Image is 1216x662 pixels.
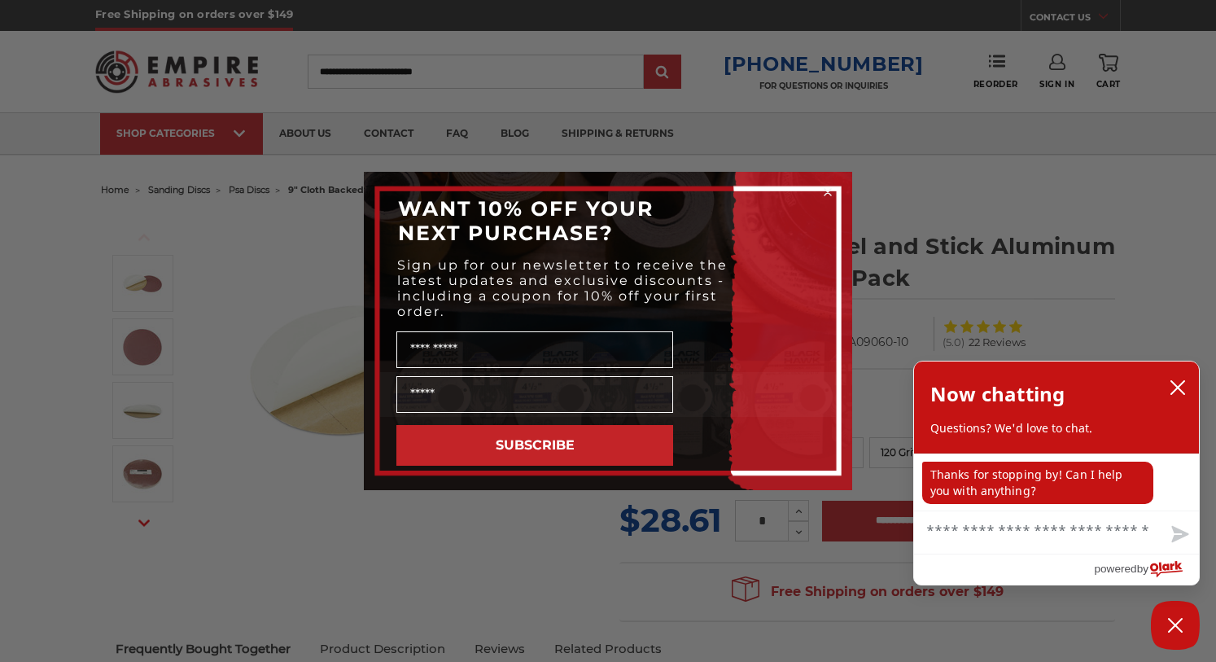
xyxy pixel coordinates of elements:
input: Email [396,376,673,413]
button: Close dialog [820,184,836,200]
h2: Now chatting [930,378,1065,410]
p: Questions? We'd love to chat. [930,420,1183,436]
span: WANT 10% OFF YOUR NEXT PURCHASE? [398,196,654,245]
span: Sign up for our newsletter to receive the latest updates and exclusive discounts - including a co... [397,257,728,319]
div: olark chatbox [913,361,1200,585]
button: close chatbox [1165,375,1191,400]
button: Close Chatbox [1151,601,1200,650]
span: by [1137,559,1148,579]
button: SUBSCRIBE [396,425,673,466]
a: Powered by Olark [1094,555,1199,585]
span: powered [1094,559,1136,579]
button: Send message [1158,516,1199,554]
div: chat [914,454,1199,511]
p: Thanks for stopping by! Can I help you with anything? [922,462,1153,504]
